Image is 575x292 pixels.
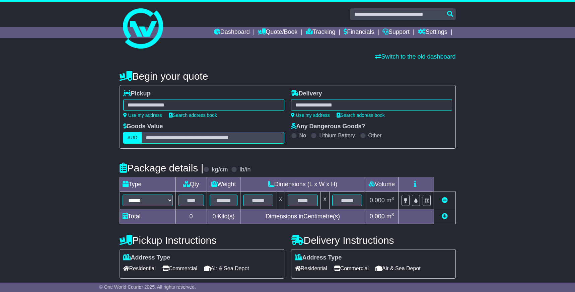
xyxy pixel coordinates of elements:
a: Quote/Book [258,27,297,38]
td: Dimensions (L x W x H) [240,177,365,192]
label: Delivery [291,90,322,97]
a: Support [382,27,410,38]
span: Air & Sea Depot [204,263,249,274]
h4: Package details | [120,162,204,173]
td: Kilo(s) [207,209,240,224]
span: Residential [123,263,156,274]
td: Dimensions in Centimetre(s) [240,209,365,224]
h4: Pickup Instructions [120,235,284,246]
span: 0.000 [370,213,385,220]
a: Remove this item [442,197,448,204]
a: Use my address [291,113,330,118]
span: m [386,197,394,204]
td: Volume [365,177,399,192]
a: Dashboard [214,27,250,38]
label: AUD [123,132,142,144]
td: Total [120,209,175,224]
label: Address Type [295,254,342,262]
a: Search address book [337,113,385,118]
td: Weight [207,177,240,192]
td: x [276,192,285,209]
td: Type [120,177,175,192]
span: © One World Courier 2025. All rights reserved. [99,284,196,290]
span: 0.000 [370,197,385,204]
label: Address Type [123,254,170,262]
h4: Delivery Instructions [291,235,456,246]
span: Air & Sea Depot [375,263,421,274]
h4: Begin your quote [120,71,456,82]
sup: 3 [391,196,394,201]
label: Goods Value [123,123,163,130]
label: Other [368,132,382,139]
span: Commercial [162,263,197,274]
td: x [320,192,329,209]
span: 0 [212,213,216,220]
span: Residential [295,263,327,274]
a: Use my address [123,113,162,118]
label: kg/cm [212,166,228,173]
label: Any Dangerous Goods? [291,123,365,130]
sup: 3 [391,212,394,217]
span: Commercial [334,263,369,274]
span: m [386,213,394,220]
a: Financials [344,27,374,38]
a: Search address book [169,113,217,118]
label: lb/in [239,166,250,173]
a: Switch to the old dashboard [375,53,455,60]
td: Qty [175,177,207,192]
label: Lithium Battery [319,132,355,139]
a: Add new item [442,213,448,220]
a: Tracking [306,27,335,38]
label: No [299,132,306,139]
a: Settings [418,27,447,38]
label: Pickup [123,90,151,97]
td: 0 [175,209,207,224]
